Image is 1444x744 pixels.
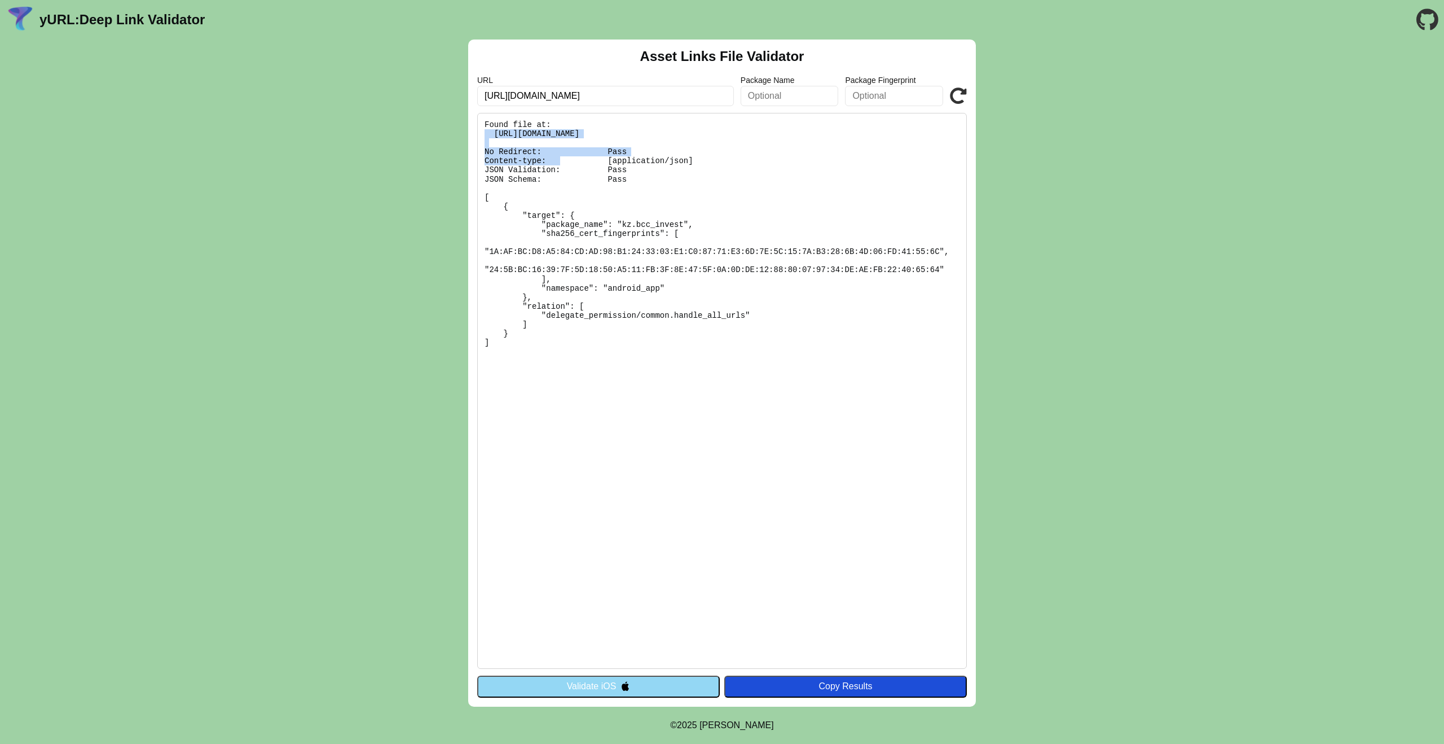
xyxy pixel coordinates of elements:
[477,86,734,106] input: Required
[477,676,720,697] button: Validate iOS
[741,86,839,106] input: Optional
[670,707,773,744] footer: ©
[730,681,961,692] div: Copy Results
[6,5,35,34] img: yURL Logo
[724,676,967,697] button: Copy Results
[845,86,943,106] input: Optional
[477,113,967,669] pre: Found file at: [URL][DOMAIN_NAME] No Redirect: Pass Content-type: [application/json] JSON Validat...
[477,76,734,85] label: URL
[620,681,630,691] img: appleIcon.svg
[741,76,839,85] label: Package Name
[640,49,804,64] h2: Asset Links File Validator
[699,720,774,730] a: Michael Ibragimchayev's Personal Site
[845,76,943,85] label: Package Fingerprint
[677,720,697,730] span: 2025
[39,12,205,28] a: yURL:Deep Link Validator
